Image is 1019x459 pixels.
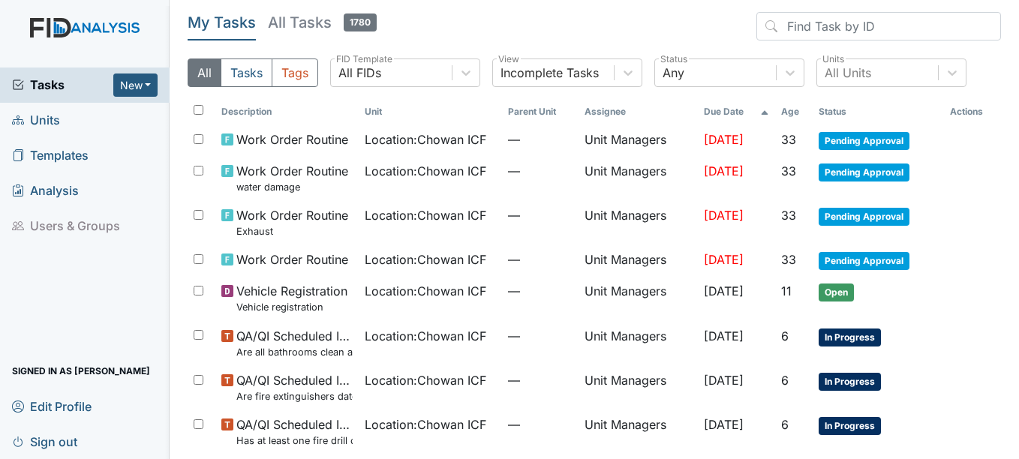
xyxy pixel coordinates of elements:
[272,58,318,87] button: Tags
[704,417,744,432] span: [DATE]
[365,371,486,389] span: Location : Chowan ICF
[236,300,347,314] small: Vehicle registration
[236,371,353,403] span: QA/QI Scheduled Inspection Are fire extinguishers dated and initialed monthly and serviced annual...
[704,328,744,343] span: [DATE]
[781,132,796,147] span: 33
[775,99,813,124] th: Toggle SortBy
[194,105,203,115] input: Toggle All Rows Selected
[819,163,909,181] span: Pending Approval
[344,13,377,31] span: 1780
[12,144,89,167] span: Templates
[704,163,744,178] span: [DATE]
[579,321,698,365] td: Unit Managers
[500,64,599,82] div: Incomplete Tasks
[819,417,881,435] span: In Progress
[579,244,698,276] td: Unit Managers
[365,282,486,300] span: Location : Chowan ICF
[781,373,789,388] span: 6
[813,99,943,124] th: Toggle SortBy
[236,282,347,314] span: Vehicle Registration Vehicle registration
[579,276,698,320] td: Unit Managers
[508,206,573,224] span: —
[508,162,573,180] span: —
[579,409,698,454] td: Unit Managers
[704,132,744,147] span: [DATE]
[12,76,113,94] a: Tasks
[819,132,909,150] span: Pending Approval
[819,283,854,301] span: Open
[579,156,698,200] td: Unit Managers
[215,99,359,124] th: Toggle SortBy
[704,373,744,388] span: [DATE]
[825,64,871,82] div: All Units
[365,415,486,433] span: Location : Chowan ICF
[236,162,348,194] span: Work Order Routine water damage
[188,58,318,87] div: Type filter
[819,208,909,226] span: Pending Approval
[365,327,486,345] span: Location : Chowan ICF
[579,124,698,156] td: Unit Managers
[508,415,573,433] span: —
[365,130,486,148] span: Location : Chowan ICF
[221,58,272,87] button: Tasks
[781,328,789,343] span: 6
[188,58,221,87] button: All
[781,208,796,223] span: 33
[698,99,775,124] th: Toggle SortBy
[819,328,881,346] span: In Progress
[113,73,158,97] button: New
[508,327,573,345] span: —
[781,417,789,432] span: 6
[365,162,486,180] span: Location : Chowan ICF
[781,163,796,178] span: 33
[579,365,698,409] td: Unit Managers
[236,130,348,148] span: Work Order Routine
[365,206,486,224] span: Location : Chowan ICF
[781,283,792,298] span: 11
[704,252,744,267] span: [DATE]
[236,224,348,238] small: Exhaust
[236,389,353,403] small: Are fire extinguishers dated and initialed monthly and serviced annually? Are they attached to th...
[579,99,698,124] th: Assignee
[508,282,573,300] span: —
[781,252,796,267] span: 33
[12,359,150,382] span: Signed in as [PERSON_NAME]
[236,327,353,359] span: QA/QI Scheduled Inspection Are all bathrooms clean and in good repair?
[756,12,1001,40] input: Find Task by ID
[12,179,79,202] span: Analysis
[579,200,698,244] td: Unit Managers
[236,345,353,359] small: Are all bathrooms clean and in good repair?
[12,430,77,453] span: Sign out
[819,252,909,270] span: Pending Approval
[663,64,684,82] div: Any
[338,64,381,82] div: All FIDs
[236,206,348,238] span: Work Order Routine Exhaust
[12,109,60,132] span: Units
[508,130,573,148] span: —
[268,12,377,33] h5: All Tasks
[365,250,486,268] span: Location : Chowan ICF
[188,12,256,33] h5: My Tasks
[236,250,348,268] span: Work Order Routine
[508,371,573,389] span: —
[704,208,744,223] span: [DATE]
[12,394,92,418] span: Edit Profile
[502,99,579,124] th: Toggle SortBy
[704,283,744,298] span: [DATE]
[819,373,881,391] span: In Progress
[944,99,1001,124] th: Actions
[508,250,573,268] span: —
[236,433,353,448] small: Has at least one fire drill occurred per shift per quarter? (Third shift 2AM to 4AM August)
[236,415,353,448] span: QA/QI Scheduled Inspection Has at least one fire drill occurred per shift per quarter? (Third shi...
[359,99,502,124] th: Toggle SortBy
[236,180,348,194] small: water damage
